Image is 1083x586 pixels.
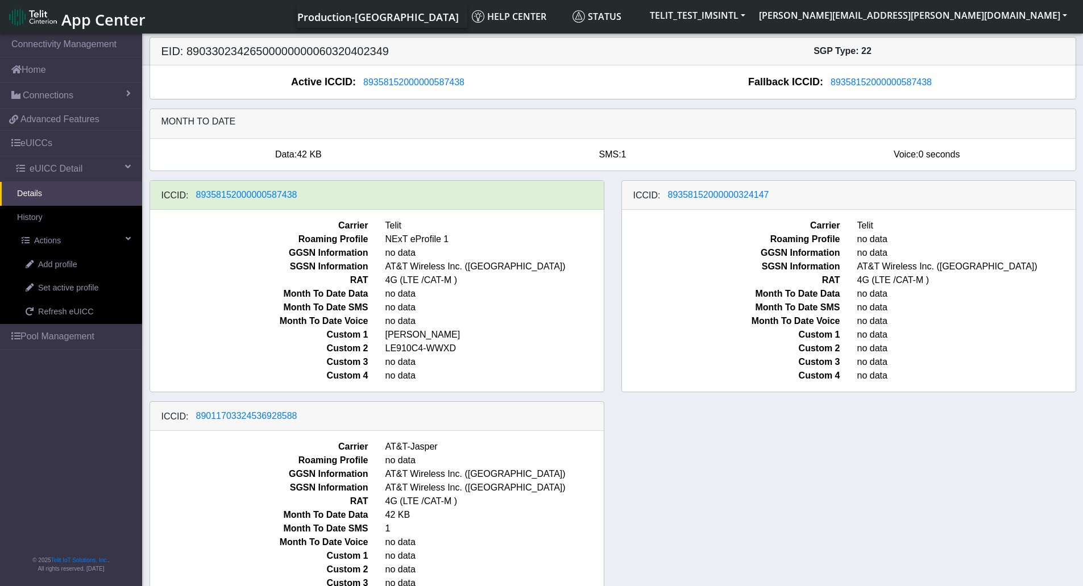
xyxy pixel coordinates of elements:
[275,149,297,159] span: Data:
[377,342,612,355] span: LE910C4-WWXD
[377,467,612,481] span: AT&T Wireless Inc. ([GEOGRAPHIC_DATA])
[142,260,377,273] span: SGSN Information
[377,369,612,383] span: no data
[23,89,73,102] span: Connections
[5,156,142,181] a: eUICC Detail
[9,253,142,277] a: Add profile
[377,563,612,576] span: no data
[142,549,377,563] span: Custom 1
[142,440,377,454] span: Carrier
[142,342,377,355] span: Custom 2
[142,355,377,369] span: Custom 3
[613,232,849,246] span: Roaming Profile
[142,508,377,522] span: Month To Date Data
[814,46,872,56] span: SGP Type: 22
[668,190,769,200] span: 89358152000000324147
[142,273,377,287] span: RAT
[377,522,612,535] span: 1
[161,190,189,201] h6: ICCID:
[142,494,377,508] span: RAT
[572,10,621,23] span: Status
[5,229,142,253] a: Actions
[38,282,98,294] span: Set active profile
[377,454,612,467] span: no data
[572,10,585,23] img: status.svg
[30,162,82,176] span: eUICC Detail
[377,535,612,549] span: no data
[20,113,99,126] span: Advanced Features
[142,481,377,494] span: SGSN Information
[51,557,108,563] a: Telit IoT Solutions, Inc.
[377,287,612,301] span: no data
[894,149,919,159] span: Voice:
[142,314,377,328] span: Month To Date Voice
[9,300,142,324] a: Refresh eUICC
[142,219,377,232] span: Carrier
[377,232,612,246] span: NExT eProfile 1
[613,342,849,355] span: Custom 2
[142,301,377,314] span: Month To Date SMS
[9,5,144,29] a: App Center
[613,273,849,287] span: RAT
[142,232,377,246] span: Roaming Profile
[142,328,377,342] span: Custom 1
[377,481,612,494] span: AT&T Wireless Inc. ([GEOGRAPHIC_DATA])
[633,190,661,201] h6: ICCID:
[613,260,849,273] span: SGSN Information
[363,77,464,87] span: 89358152000000587438
[613,355,849,369] span: Custom 3
[613,328,849,342] span: Custom 1
[377,440,612,454] span: AT&T-Jasper
[297,5,458,28] a: Your current platform instance
[356,75,472,90] button: 89358152000000587438
[748,74,823,90] span: Fallback ICCID:
[613,287,849,301] span: Month To Date Data
[823,75,939,90] button: 89358152000000587438
[142,535,377,549] span: Month To Date Voice
[142,246,377,260] span: GGSN Information
[291,74,356,90] span: Active ICCID:
[377,494,612,508] span: 4G (LTE /CAT-M )
[377,549,612,563] span: no data
[377,328,612,342] span: [PERSON_NAME]
[472,10,546,23] span: Help center
[189,409,305,423] button: 89011703324536928588
[189,188,305,202] button: 89358152000000587438
[297,10,459,24] span: Production-[GEOGRAPHIC_DATA]
[142,369,377,383] span: Custom 4
[34,235,61,247] span: Actions
[613,314,849,328] span: Month To Date Voice
[161,411,189,422] h6: ICCID:
[196,411,297,421] span: 89011703324536928588
[621,149,626,159] span: 1
[9,8,57,26] img: logo-telit-cinterion-gw-new.png
[568,5,643,28] a: Status
[297,149,322,159] span: 42 KB
[153,44,613,58] h5: EID: 89033023426500000000060320402349
[643,5,752,26] button: TELIT_TEST_IMSINTL
[142,563,377,576] span: Custom 2
[377,314,612,328] span: no data
[613,301,849,314] span: Month To Date SMS
[38,306,94,318] span: Refresh eUICC
[661,188,777,202] button: 89358152000000324147
[38,259,77,271] span: Add profile
[377,508,612,522] span: 42 KB
[377,260,612,273] span: AT&T Wireless Inc. ([GEOGRAPHIC_DATA])
[918,149,960,159] span: 0 seconds
[142,287,377,301] span: Month To Date Data
[161,116,1064,127] h6: Month to date
[831,77,932,87] span: 89358152000000587438
[377,219,612,232] span: Telit
[377,355,612,369] span: no data
[9,276,142,300] a: Set active profile
[142,522,377,535] span: Month To Date SMS
[61,9,146,30] span: App Center
[599,149,621,159] span: SMS:
[472,10,484,23] img: knowledge.svg
[613,246,849,260] span: GGSN Information
[613,219,849,232] span: Carrier
[377,273,612,287] span: 4G (LTE /CAT-M )
[377,301,612,314] span: no data
[752,5,1074,26] button: [PERSON_NAME][EMAIL_ADDRESS][PERSON_NAME][DOMAIN_NAME]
